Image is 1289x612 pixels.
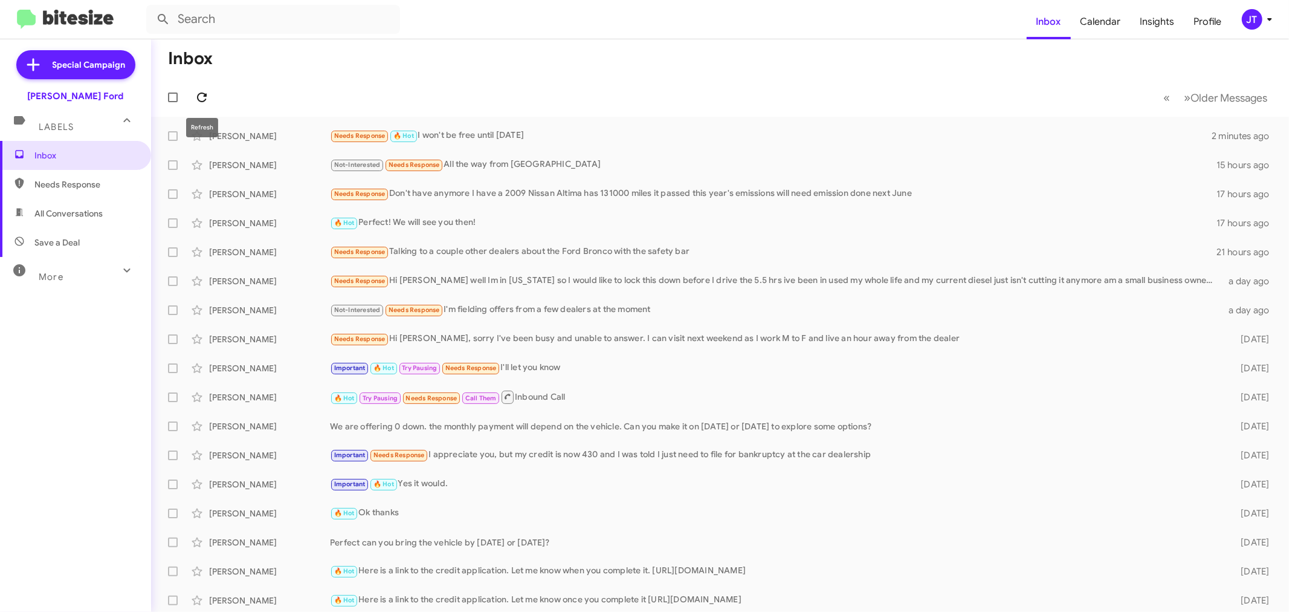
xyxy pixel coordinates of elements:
[209,130,330,142] div: [PERSON_NAME]
[330,448,1220,462] div: I appreciate you, but my credit is now 430 and I was told I just need to file for bankruptcy at t...
[334,132,386,140] span: Needs Response
[209,391,330,403] div: [PERSON_NAME]
[334,335,386,343] span: Needs Response
[445,364,497,372] span: Needs Response
[330,158,1216,172] div: All the way from [GEOGRAPHIC_DATA]
[209,420,330,432] div: [PERSON_NAME]
[1216,188,1279,200] div: 17 hours ago
[168,49,213,68] h1: Inbox
[334,161,381,169] span: Not-Interested
[34,178,137,190] span: Needs Response
[1071,4,1131,39] a: Calendar
[334,306,381,314] span: Not-Interested
[330,361,1220,375] div: I'll let you know
[53,59,126,71] span: Special Campaign
[1216,159,1279,171] div: 15 hours ago
[330,332,1220,346] div: Hi [PERSON_NAME], sorry I've been busy and unable to answer. I can visit next weekend as I work M...
[373,480,394,488] span: 🔥 Hot
[1190,91,1267,105] span: Older Messages
[1220,304,1279,316] div: a day ago
[209,304,330,316] div: [PERSON_NAME]
[406,394,457,402] span: Needs Response
[39,122,74,132] span: Labels
[209,188,330,200] div: [PERSON_NAME]
[146,5,400,34] input: Search
[330,274,1220,288] div: Hi [PERSON_NAME] well Im in [US_STATE] so I would like to lock this down before I drive the 5.5 h...
[209,159,330,171] div: [PERSON_NAME]
[1220,275,1279,287] div: a day ago
[330,536,1220,549] div: Perfect can you bring the vehicle by [DATE] or [DATE]?
[209,333,330,345] div: [PERSON_NAME]
[1163,90,1170,105] span: «
[363,394,398,402] span: Try Pausing
[334,596,355,604] span: 🔥 Hot
[334,219,355,227] span: 🔥 Hot
[330,506,1220,520] div: Ok thanks
[389,306,440,314] span: Needs Response
[1027,4,1071,39] a: Inbox
[334,567,355,575] span: 🔥 Hot
[209,246,330,258] div: [PERSON_NAME]
[1220,362,1279,374] div: [DATE]
[330,245,1216,259] div: Talking to a couple other dealers about the Ford Bronco with the safety bar
[209,565,330,578] div: [PERSON_NAME]
[1184,90,1190,105] span: »
[209,275,330,287] div: [PERSON_NAME]
[334,480,366,488] span: Important
[1220,478,1279,490] div: [DATE]
[1220,565,1279,578] div: [DATE]
[34,207,103,220] span: All Conversations
[334,190,386,198] span: Needs Response
[1220,391,1279,403] div: [DATE]
[1157,85,1274,110] nav: Page navigation example
[402,364,437,372] span: Try Pausing
[330,187,1216,201] div: Don't have anymore I have a 2009 Nissan Altima has 131000 miles it passed this year's emissions w...
[330,303,1220,317] div: I'm fielding offers from a few dealers at the moment
[1220,333,1279,345] div: [DATE]
[330,477,1220,491] div: Yes it would.
[334,364,366,372] span: Important
[330,420,1220,432] div: We are offering 0 down. the monthly payment will depend on the vehicle. Can you make it on [DATE]...
[1232,9,1276,30] button: JT
[373,364,394,372] span: 🔥 Hot
[1131,4,1184,39] a: Insights
[1216,217,1279,229] div: 17 hours ago
[186,118,218,137] div: Refresh
[334,394,355,402] span: 🔥 Hot
[1184,4,1232,39] a: Profile
[330,389,1220,405] div: Inbound Call
[209,449,330,461] div: [PERSON_NAME]
[1220,507,1279,519] div: [DATE]
[334,509,355,517] span: 🔥 Hot
[1212,130,1279,142] div: 2 minutes ago
[34,236,80,249] span: Save a Deal
[209,217,330,229] div: [PERSON_NAME]
[330,216,1216,230] div: Perfect! We will see you then!
[330,593,1220,607] div: Here is a link to the credit application. Let me know once you complete it [URL][DOMAIN_NAME]
[16,50,135,79] a: Special Campaign
[1156,85,1177,110] button: Previous
[1216,246,1279,258] div: 21 hours ago
[1220,449,1279,461] div: [DATE]
[1220,420,1279,432] div: [DATE]
[334,277,386,285] span: Needs Response
[465,394,497,402] span: Call Them
[209,478,330,490] div: [PERSON_NAME]
[209,507,330,519] div: [PERSON_NAME]
[334,451,366,459] span: Important
[334,248,386,256] span: Needs Response
[373,451,425,459] span: Needs Response
[209,594,330,607] div: [PERSON_NAME]
[28,90,124,102] div: [PERSON_NAME] Ford
[1220,536,1279,549] div: [DATE]
[209,362,330,374] div: [PERSON_NAME]
[209,536,330,549] div: [PERSON_NAME]
[393,132,414,140] span: 🔥 Hot
[389,161,440,169] span: Needs Response
[330,129,1212,143] div: I won't be free until [DATE]
[1242,9,1262,30] div: JT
